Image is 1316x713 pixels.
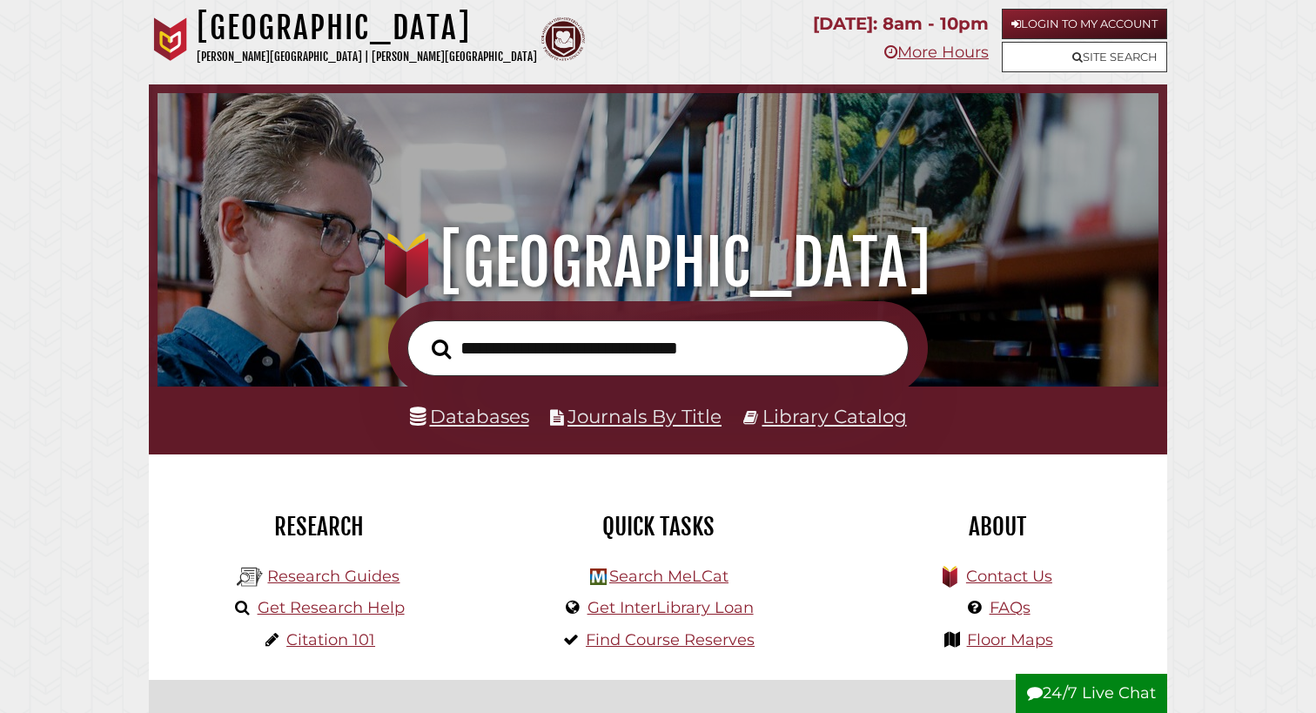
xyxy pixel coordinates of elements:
img: Calvin Theological Seminary [541,17,585,61]
img: Hekman Library Logo [590,568,607,585]
h1: [GEOGRAPHIC_DATA] [197,9,537,47]
a: Login to My Account [1002,9,1167,39]
h2: Quick Tasks [501,512,815,541]
a: Get Research Help [258,598,405,617]
h2: About [841,512,1154,541]
a: More Hours [884,43,989,62]
h1: [GEOGRAPHIC_DATA] [178,225,1139,301]
img: Calvin University [149,17,192,61]
a: Get InterLibrary Loan [587,598,754,617]
a: Find Course Reserves [586,630,755,649]
a: Floor Maps [967,630,1053,649]
a: FAQs [990,598,1031,617]
a: Databases [410,405,529,427]
a: Contact Us [966,567,1052,586]
p: [DATE]: 8am - 10pm [813,9,989,39]
a: Journals By Title [567,405,722,427]
h2: Research [162,512,475,541]
a: Search MeLCat [609,567,728,586]
img: Hekman Library Logo [237,564,263,590]
a: Site Search [1002,42,1167,72]
a: Citation 101 [286,630,375,649]
i: Search [432,338,451,359]
p: [PERSON_NAME][GEOGRAPHIC_DATA] | [PERSON_NAME][GEOGRAPHIC_DATA] [197,47,537,67]
a: Library Catalog [762,405,907,427]
a: Research Guides [267,567,399,586]
button: Search [423,334,460,365]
